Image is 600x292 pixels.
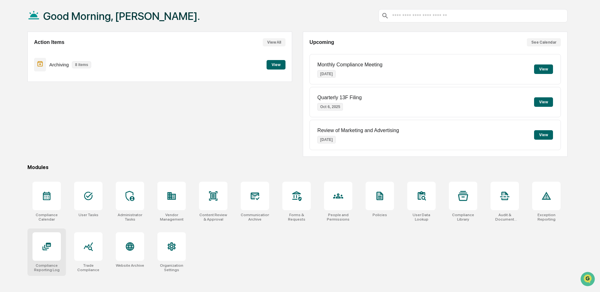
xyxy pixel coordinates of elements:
div: Compliance Library [449,213,477,222]
a: 🗄️Attestations [43,77,81,88]
a: 🔎Data Lookup [4,89,42,100]
div: 🔎 [6,92,11,97]
a: Powered byPylon [44,107,76,112]
span: Data Lookup [13,92,40,98]
div: 🗄️ [46,80,51,85]
div: Compliance Calendar [32,213,61,222]
div: Start new chat [21,48,103,55]
div: People and Permissions [324,213,352,222]
div: Trade Compliance [74,263,103,272]
img: 1746055101610-c473b297-6a78-478c-a979-82029cc54cd1 [6,48,18,60]
span: Preclearance [13,80,41,86]
p: How can we help? [6,13,115,23]
p: [DATE] [317,136,336,143]
h2: Action Items [34,40,64,45]
div: Policies [373,213,387,217]
p: Archiving [49,62,69,67]
div: Vendor Management [157,213,186,222]
button: View [267,60,285,70]
iframe: Open customer support [580,271,597,288]
p: Review of Marketing and Advertising [317,128,399,133]
button: See Calendar [527,38,561,46]
div: 🖐️ [6,80,11,85]
p: [DATE] [317,70,336,78]
p: Monthly Compliance Meeting [317,62,382,68]
button: View [534,64,553,74]
span: Pylon [63,107,76,112]
div: Modules [27,164,568,170]
div: Organization Settings [157,263,186,272]
h2: Upcoming [309,40,334,45]
button: View [534,97,553,107]
div: Audit & Document Logs [491,213,519,222]
div: Compliance Reporting Log [32,263,61,272]
div: Forms & Requests [282,213,311,222]
p: 8 items [72,61,91,68]
div: Exception Reporting [532,213,561,222]
div: Content Review & Approval [199,213,227,222]
div: We're available if you need us! [21,55,80,60]
p: Oct 6, 2025 [317,103,343,111]
button: View [534,130,553,140]
div: User Data Lookup [407,213,436,222]
a: View [267,61,285,67]
div: User Tasks [79,213,98,217]
h1: Good Morning, [PERSON_NAME]. [43,10,200,22]
div: Website Archive [116,263,144,268]
div: Administrator Tasks [116,213,144,222]
span: Attestations [52,80,78,86]
button: View All [263,38,285,46]
div: Communications Archive [241,213,269,222]
a: 🖐️Preclearance [4,77,43,88]
button: Start new chat [107,50,115,58]
p: Quarterly 13F Filing [317,95,362,100]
